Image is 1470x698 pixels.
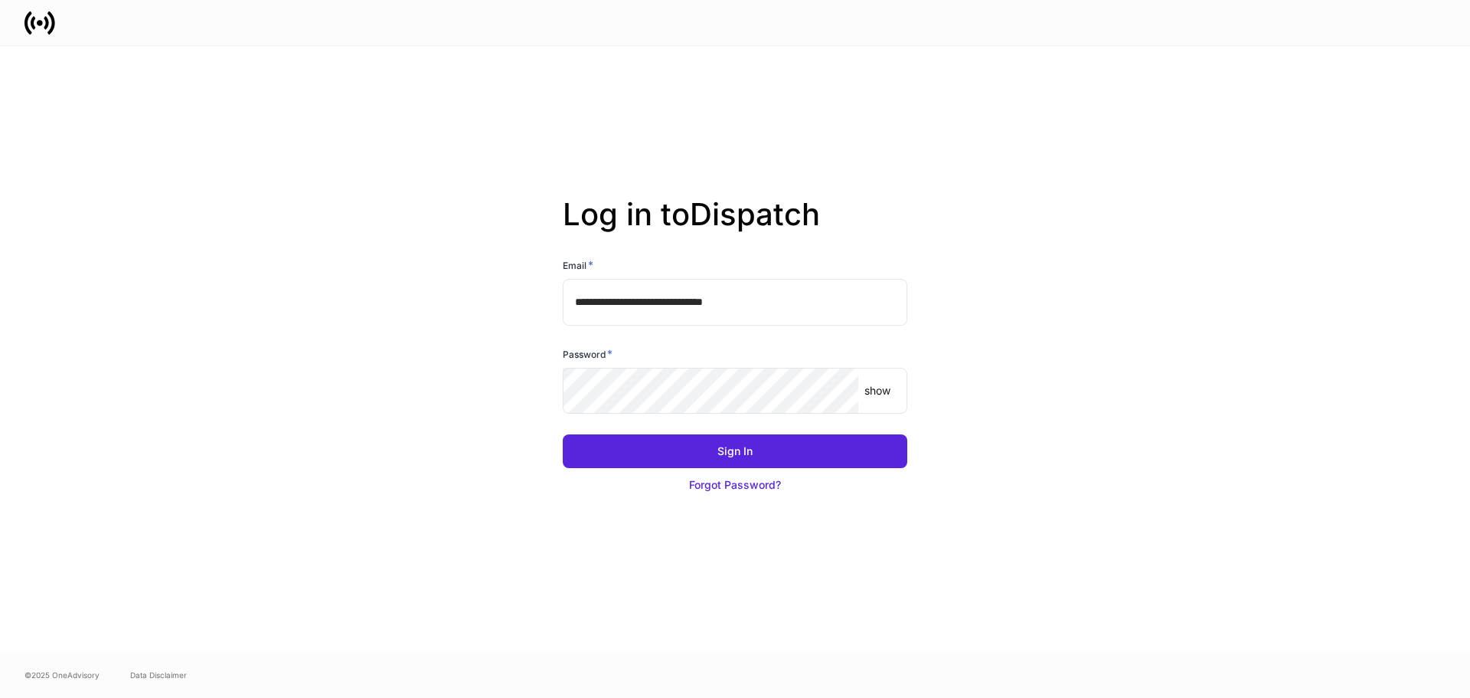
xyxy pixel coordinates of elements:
button: Sign In [563,434,907,468]
div: Forgot Password? [689,477,781,493]
span: © 2025 OneAdvisory [24,669,100,681]
keeper-lock: Open Keeper Popup [877,293,895,311]
h2: Log in to Dispatch [563,196,907,257]
h6: Password [563,346,612,362]
a: Data Disclaimer [130,669,187,681]
h6: Email [563,257,593,273]
button: Forgot Password? [563,468,907,502]
p: show [864,383,890,398]
div: Sign In [717,444,753,459]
